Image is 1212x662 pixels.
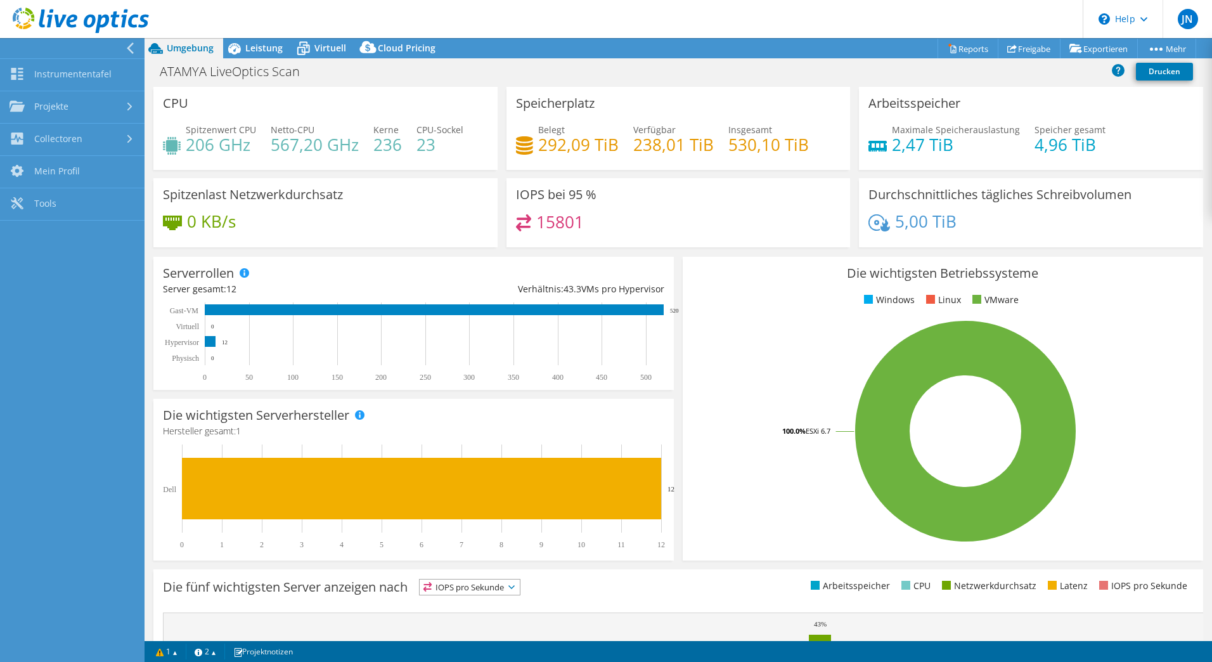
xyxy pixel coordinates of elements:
h4: 23 [416,138,463,152]
a: Drucken [1136,63,1193,81]
h3: Die wichtigsten Serverhersteller [163,408,349,422]
span: CPU-Sockel [416,124,463,136]
text: Gast-VM [170,306,199,315]
h3: Arbeitsspeicher [868,96,960,110]
h4: 2,47 TiB [892,138,1020,152]
text: 5 [380,540,384,549]
text: 12 [222,339,228,346]
li: Windows [861,293,915,307]
span: Verfügbar [633,124,676,136]
h3: Spitzenlast Netzwerkdurchsatz [163,188,343,202]
h4: 0 KB/s [187,214,236,228]
a: 1 [147,644,186,659]
text: 450 [596,373,607,382]
li: Linux [923,293,961,307]
text: 3 [300,540,304,549]
text: 7 [460,540,463,549]
li: Netzwerkdurchsatz [939,579,1036,593]
div: Verhältnis: VMs pro Hypervisor [413,282,664,296]
text: 150 [332,373,343,382]
h3: CPU [163,96,188,110]
a: Projektnotizen [224,644,302,659]
text: 12 [657,540,665,549]
text: 11 [617,540,625,549]
text: 4 [340,540,344,549]
text: 100 [287,373,299,382]
a: Freigabe [998,39,1060,58]
text: 50 [245,373,253,382]
text: 0 [211,355,214,361]
h3: Durchschnittliches tägliches Schreibvolumen [868,188,1131,202]
text: 200 [375,373,387,382]
text: 300 [463,373,475,382]
span: Leistung [245,42,283,54]
span: IOPS pro Sekunde [420,580,520,595]
text: 0 [211,323,214,330]
text: 6 [420,540,423,549]
h3: IOPS bei 95 % [516,188,596,202]
text: 250 [420,373,431,382]
a: Mehr [1137,39,1196,58]
h4: 5,00 TiB [895,214,957,228]
h3: Speicherplatz [516,96,595,110]
span: Kerne [373,124,399,136]
h1: ATAMYA LiveOptics Scan [154,65,319,79]
tspan: 100.0% [782,426,806,436]
span: Belegt [538,124,565,136]
h4: 238,01 TiB [633,138,714,152]
text: 520 [670,308,679,314]
span: Maximale Speicherauslastung [892,124,1020,136]
text: Physisch [172,354,199,363]
text: 500 [640,373,652,382]
a: Reports [938,39,998,58]
text: Hypervisor [165,338,199,347]
text: 350 [508,373,519,382]
h4: 292,09 TiB [538,138,619,152]
span: 43.3 [564,283,581,295]
text: Virtuell [176,322,199,331]
text: 0 [180,540,184,549]
h4: 567,20 GHz [271,138,359,152]
h3: Die wichtigsten Betriebssysteme [692,266,1194,280]
tspan: ESXi 6.7 [806,426,830,436]
span: JN [1178,9,1198,29]
text: 10 [577,540,585,549]
h4: 236 [373,138,402,152]
li: IOPS pro Sekunde [1096,579,1187,593]
li: VMware [969,293,1019,307]
text: 2 [260,540,264,549]
h4: 530,10 TiB [728,138,809,152]
span: Spitzenwert CPU [186,124,256,136]
span: Cloud Pricing [378,42,435,54]
h4: Hersteller gesamt: [163,424,664,438]
text: 9 [539,540,543,549]
text: 8 [500,540,503,549]
span: 12 [226,283,236,295]
li: Arbeitsspeicher [808,579,890,593]
svg: \n [1099,13,1110,25]
a: Exportieren [1060,39,1138,58]
span: Umgebung [167,42,214,54]
span: Speicher gesamt [1035,124,1106,136]
h3: Serverrollen [163,266,234,280]
span: Virtuell [314,42,346,54]
h4: 206 GHz [186,138,256,152]
text: 12 [667,485,674,493]
a: 2 [186,644,225,659]
li: CPU [898,579,931,593]
h4: 15801 [536,215,584,229]
li: Latenz [1045,579,1088,593]
div: Server gesamt: [163,282,413,296]
text: 1 [220,540,224,549]
text: 400 [552,373,564,382]
text: Dell [163,485,176,494]
text: 43% [814,620,827,628]
span: Netto-CPU [271,124,314,136]
span: 1 [236,425,241,437]
h4: 4,96 TiB [1035,138,1106,152]
text: 0 [203,373,207,382]
span: Insgesamt [728,124,772,136]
